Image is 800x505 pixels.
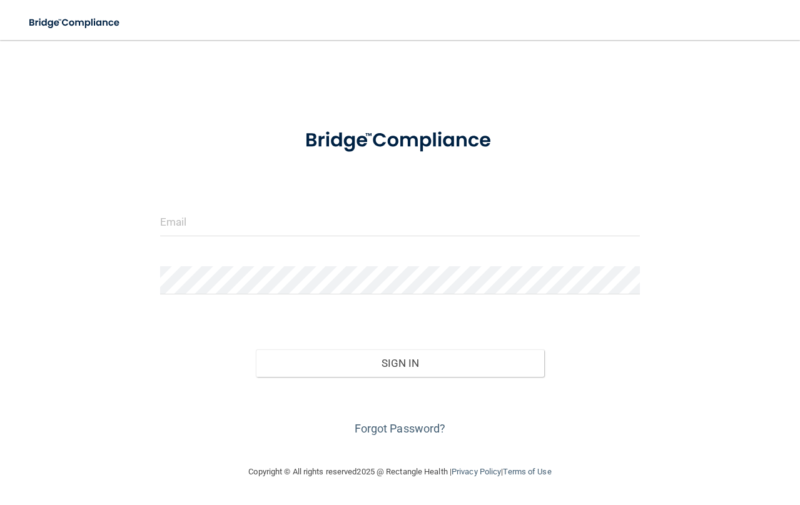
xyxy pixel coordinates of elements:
a: Forgot Password? [355,422,446,435]
input: Email [160,208,640,236]
img: bridge_compliance_login_screen.278c3ca4.svg [19,10,131,36]
div: Copyright © All rights reserved 2025 @ Rectangle Health | | [172,452,629,492]
a: Terms of Use [503,467,551,476]
img: bridge_compliance_login_screen.278c3ca4.svg [285,115,515,166]
button: Sign In [256,349,544,377]
a: Privacy Policy [452,467,501,476]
